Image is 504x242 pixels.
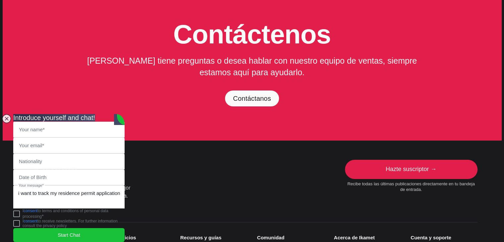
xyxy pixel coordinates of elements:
font: Cuenta y soporte [411,235,451,240]
jdiv: I to terms and conditions of personal data processing [23,209,108,219]
a: consent [24,209,37,213]
font: Somos Ikamet. Construimos un futuro mejor para ti y tu familia. Invierte con inteligencia. Vive m... [27,185,131,207]
font: Contáctenos [173,20,331,49]
input: YYYY-MM-DD [14,170,124,185]
font: Recursos y guías [180,235,221,240]
font: Hazte suscriptor → [386,166,436,172]
a: Hazte suscriptor → [345,160,477,179]
font: [PERSON_NAME] tiene preguntas o desea hablar con nuestro equipo de ventas, siempre estamos aquí p... [87,56,419,77]
font: Contáctanos [233,95,271,102]
a: Contáctanos [225,91,279,106]
jdiv: I to receive newsletters. For further information consult the privacy policy [23,219,118,228]
span: Start Chat [58,231,80,239]
a: consent [24,219,37,223]
font: Recibe todas las últimas publicaciones directamente en tu bandeja de entrada. [347,181,475,192]
font: Comunidad [257,235,285,240]
font: Acerca de Ikamet [334,235,374,240]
